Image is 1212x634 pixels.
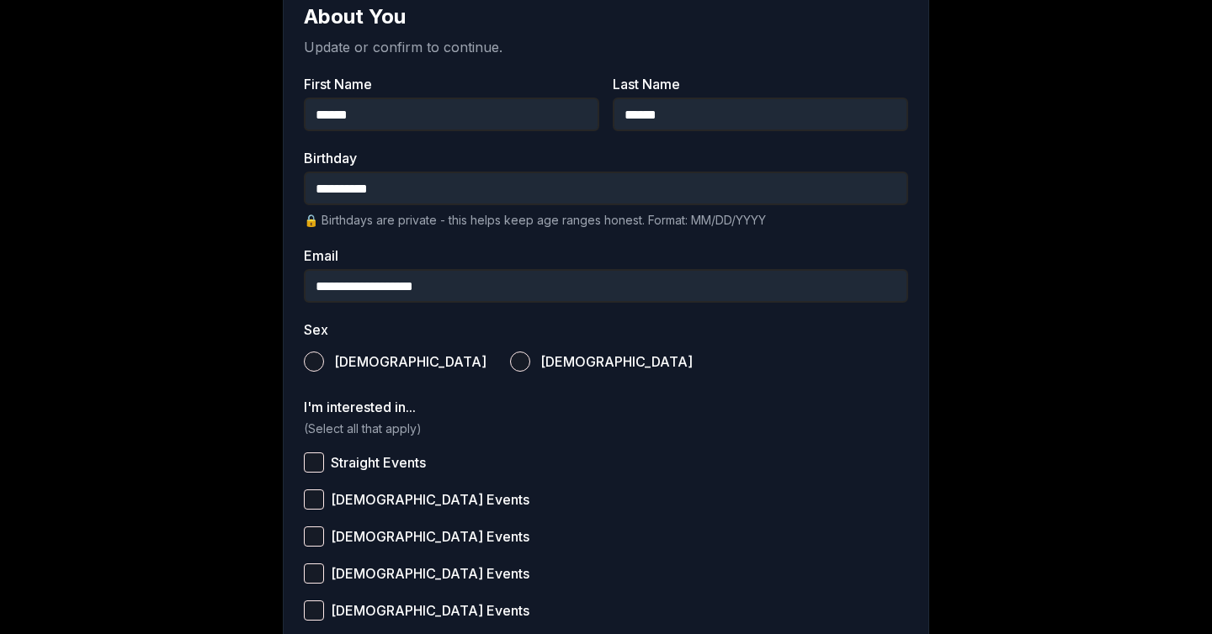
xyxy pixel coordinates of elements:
span: [DEMOGRAPHIC_DATA] [540,355,693,368]
h2: About You [304,3,908,30]
span: [DEMOGRAPHIC_DATA] Events [331,604,529,617]
span: [DEMOGRAPHIC_DATA] Events [331,567,529,580]
button: [DEMOGRAPHIC_DATA] [304,351,324,372]
button: [DEMOGRAPHIC_DATA] Events [304,526,324,547]
label: First Name [304,77,599,91]
p: Update or confirm to continue. [304,37,908,57]
label: Last Name [613,77,908,91]
button: [DEMOGRAPHIC_DATA] Events [304,600,324,621]
p: (Select all that apply) [304,420,908,437]
p: 🔒 Birthdays are private - this helps keep age ranges honest. Format: MM/DD/YYYY [304,212,908,229]
span: [DEMOGRAPHIC_DATA] [334,355,486,368]
span: [DEMOGRAPHIC_DATA] Events [331,493,529,506]
button: [DEMOGRAPHIC_DATA] [510,351,530,372]
button: [DEMOGRAPHIC_DATA] Events [304,489,324,510]
label: Email [304,249,908,262]
button: Straight Events [304,452,324,473]
button: [DEMOGRAPHIC_DATA] Events [304,563,324,584]
label: I'm interested in... [304,400,908,414]
label: Birthday [304,151,908,165]
span: [DEMOGRAPHIC_DATA] Events [331,530,529,543]
span: Straight Events [331,456,426,469]
label: Sex [304,323,908,336]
